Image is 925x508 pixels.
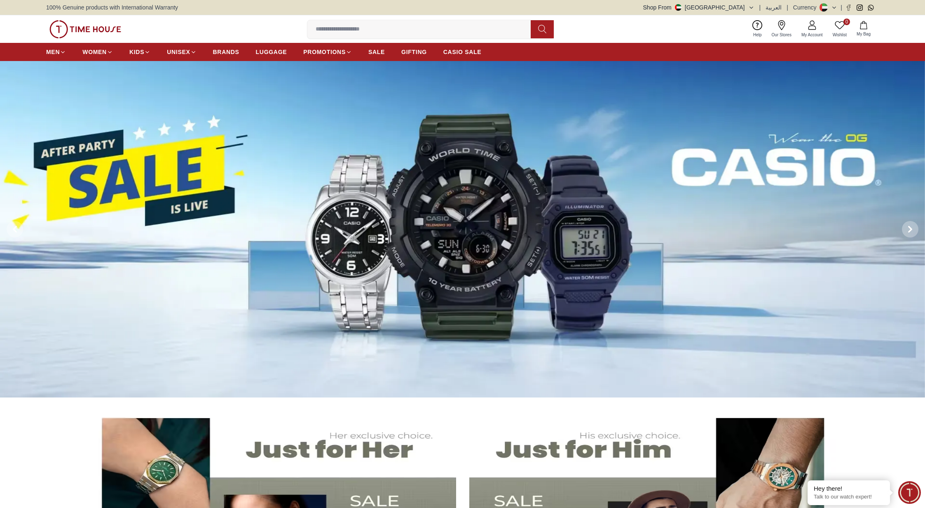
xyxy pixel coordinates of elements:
a: MEN [46,45,66,59]
a: BRANDS [213,45,239,59]
span: KIDS [129,48,144,56]
span: | [759,3,761,12]
span: MEN [46,48,60,56]
a: LUGGAGE [256,45,287,59]
span: 100% Genuine products with International Warranty [46,3,178,12]
img: United Arab Emirates [675,4,681,11]
a: GIFTING [401,45,427,59]
a: Our Stores [767,19,796,40]
a: PROMOTIONS [303,45,352,59]
span: WOMEN [82,48,107,56]
a: 0Wishlist [828,19,852,40]
span: BRANDS [213,48,239,56]
button: My Bag [852,19,876,39]
span: SALE [368,48,385,56]
span: | [787,3,788,12]
img: ... [49,20,121,38]
span: My Bag [853,31,874,37]
span: My Account [798,32,826,38]
a: Help [748,19,767,40]
button: العربية [766,3,782,12]
span: Wishlist [829,32,850,38]
a: WOMEN [82,45,113,59]
a: Whatsapp [868,5,874,11]
span: Our Stores [768,32,795,38]
a: CASIO SALE [443,45,482,59]
div: Currency [793,3,820,12]
span: PROMOTIONS [303,48,346,56]
span: | [841,3,842,12]
span: CASIO SALE [443,48,482,56]
a: Instagram [857,5,863,11]
a: Facebook [845,5,852,11]
span: Help [750,32,765,38]
div: Hey there! [814,484,884,493]
p: Talk to our watch expert! [814,494,884,501]
span: UNISEX [167,48,190,56]
span: LUGGAGE [256,48,287,56]
a: UNISEX [167,45,196,59]
span: 0 [843,19,850,25]
span: GIFTING [401,48,427,56]
div: Chat Widget [898,481,921,504]
a: KIDS [129,45,150,59]
a: SALE [368,45,385,59]
button: Shop From[GEOGRAPHIC_DATA] [643,3,754,12]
